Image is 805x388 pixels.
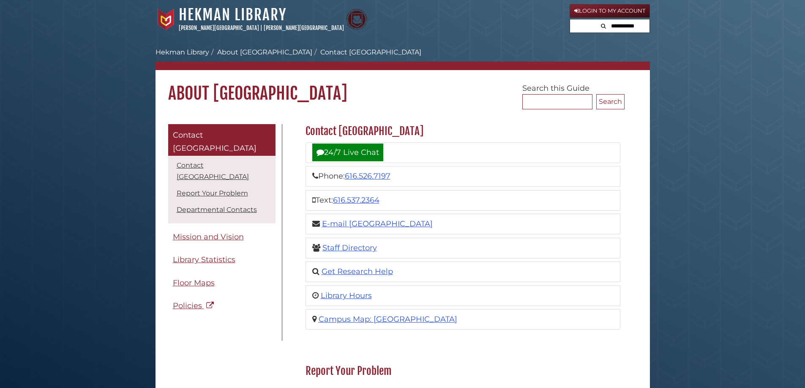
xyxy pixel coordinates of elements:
button: Search [596,94,625,109]
a: Report Your Problem [177,189,248,197]
a: Policies [168,296,276,315]
a: Floor Maps [168,274,276,293]
a: [PERSON_NAME][GEOGRAPHIC_DATA] [179,24,259,31]
span: Mission and Vision [173,232,244,241]
img: Calvin Theological Seminary [346,9,367,30]
a: Departmental Contacts [177,206,257,214]
div: Guide Pages [168,124,276,320]
nav: breadcrumb [156,47,650,70]
a: 616.526.7197 [345,171,390,181]
span: Library Statistics [173,255,235,264]
li: Contact [GEOGRAPHIC_DATA] [312,47,421,57]
li: Text: [306,190,620,211]
span: | [260,24,262,31]
h2: Contact [GEOGRAPHIC_DATA] [301,125,625,138]
a: Hekman Library [179,5,287,24]
a: Mission and Vision [168,228,276,247]
a: Get Research Help [322,267,393,276]
span: Policies [173,301,202,310]
a: About [GEOGRAPHIC_DATA] [217,48,312,56]
a: Library Hours [321,291,372,300]
i: Search [601,23,606,29]
span: Contact [GEOGRAPHIC_DATA] [173,130,257,153]
h1: About [GEOGRAPHIC_DATA] [156,70,650,104]
a: Campus Map: [GEOGRAPHIC_DATA] [319,315,457,324]
a: 616.537.2364 [333,195,379,205]
a: E-mail [GEOGRAPHIC_DATA] [322,219,433,228]
h2: Report Your Problem [301,364,625,378]
a: Library Statistics [168,250,276,269]
a: Login to My Account [570,4,650,18]
img: Calvin University [156,9,177,30]
button: Search [598,19,609,31]
li: Phone: [306,166,620,187]
a: Contact [GEOGRAPHIC_DATA] [177,161,249,181]
a: 24/7 Live Chat [312,144,383,161]
a: [PERSON_NAME][GEOGRAPHIC_DATA] [264,24,344,31]
a: Staff Directory [322,243,377,252]
a: Contact [GEOGRAPHIC_DATA] [168,124,276,156]
span: Floor Maps [173,278,215,288]
a: Hekman Library [156,48,209,56]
